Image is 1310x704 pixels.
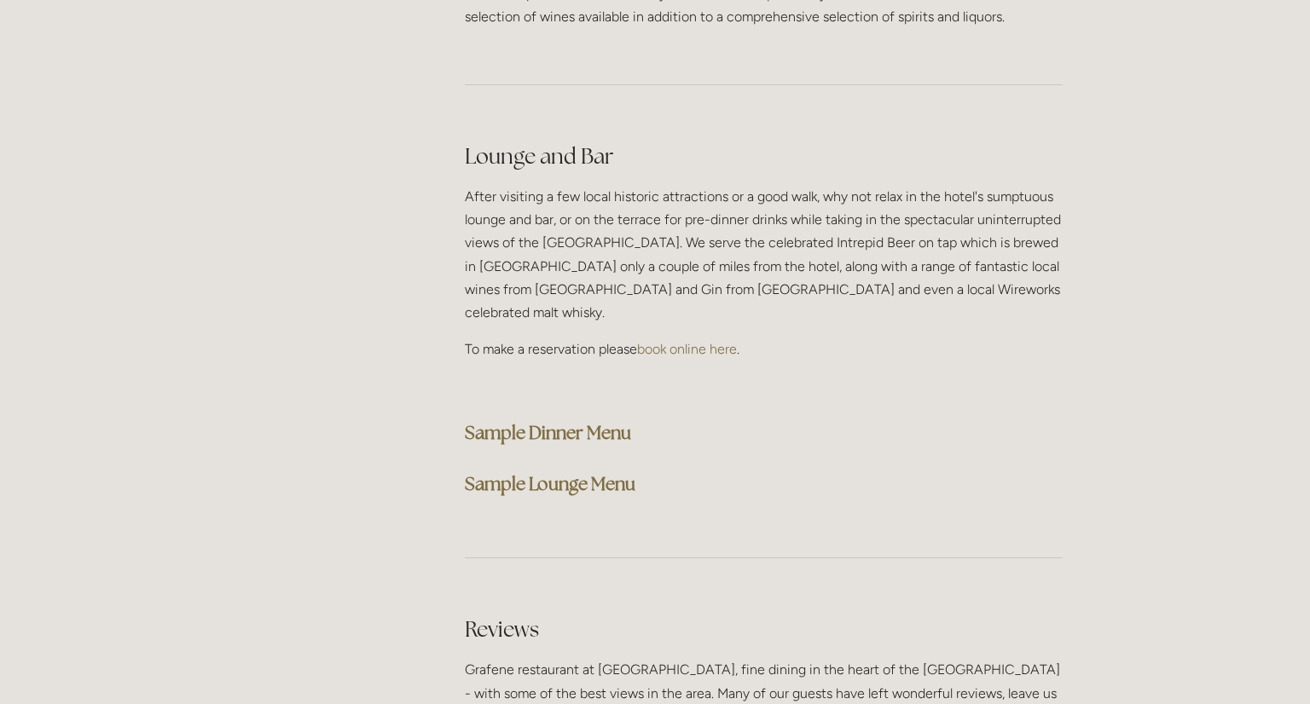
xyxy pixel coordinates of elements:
[465,338,1063,361] p: To make a reservation please .
[465,472,635,495] a: Sample Lounge Menu
[465,141,1063,171] h2: Lounge and Bar
[465,421,631,444] a: Sample Dinner Menu
[465,185,1063,324] p: After visiting a few local historic attractions or a good walk, why not relax in the hotel's sump...
[465,615,1063,644] h2: Reviews
[637,341,737,357] a: book online here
